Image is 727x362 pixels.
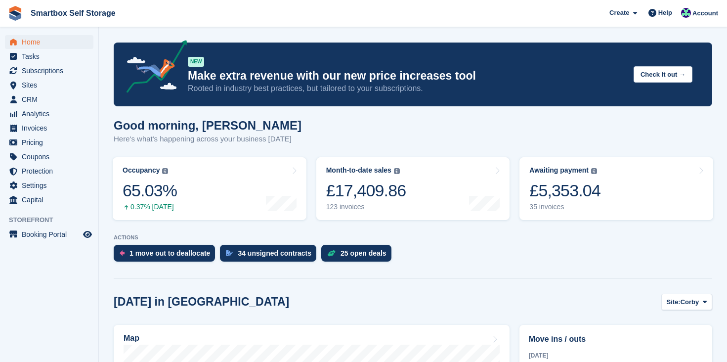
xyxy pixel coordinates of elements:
[123,181,177,201] div: 65.03%
[22,136,81,149] span: Pricing
[238,249,311,257] div: 34 unsigned contracts
[5,92,93,106] a: menu
[22,193,81,207] span: Capital
[341,249,386,257] div: 25 open deals
[114,134,301,145] p: Here's what's happening across your business [DATE]
[591,168,597,174] img: icon-info-grey-7440780725fd019a000dd9b08b2336e03edf1995a4989e88bcd33f0948082b44.svg
[22,150,81,164] span: Coupons
[529,181,600,201] div: £5,353.04
[5,49,93,63] a: menu
[82,228,93,240] a: Preview store
[123,203,177,211] div: 0.37% [DATE]
[188,83,626,94] p: Rooted in industry best practices, but tailored to your subscriptions.
[120,250,125,256] img: move_outs_to_deallocate_icon-f764333ba52eb49d3ac5e1228854f67142a1ed5810a6f6cc68b1a99e826820c5.svg
[5,136,93,149] a: menu
[22,227,81,241] span: Booking Portal
[8,6,23,21] img: stora-icon-8386f47178a22dfd0bd8f6a31ec36ba5ce8667c1dd55bd0f319d3a0aa187defe.svg
[5,179,93,192] a: menu
[114,234,712,241] p: ACTIONS
[661,294,712,310] button: Site: Corby
[5,193,93,207] a: menu
[5,150,93,164] a: menu
[188,69,626,83] p: Make extra revenue with our new price increases tool
[5,35,93,49] a: menu
[5,107,93,121] a: menu
[162,168,168,174] img: icon-info-grey-7440780725fd019a000dd9b08b2336e03edf1995a4989e88bcd33f0948082b44.svg
[658,8,672,18] span: Help
[5,164,93,178] a: menu
[529,166,589,175] div: Awaiting payment
[22,78,81,92] span: Sites
[634,66,692,83] button: Check it out →
[529,351,703,360] div: [DATE]
[220,245,321,267] a: 34 unsigned contracts
[114,245,220,267] a: 1 move out to deallocate
[519,157,713,220] a: Awaiting payment £5,353.04 35 invoices
[667,297,681,307] span: Site:
[9,215,98,225] span: Storefront
[609,8,629,18] span: Create
[326,166,391,175] div: Month-to-date sales
[394,168,400,174] img: icon-info-grey-7440780725fd019a000dd9b08b2336e03edf1995a4989e88bcd33f0948082b44.svg
[113,157,306,220] a: Occupancy 65.03% 0.37% [DATE]
[22,107,81,121] span: Analytics
[22,49,81,63] span: Tasks
[5,227,93,241] a: menu
[27,5,120,21] a: Smartbox Self Storage
[529,203,600,211] div: 35 invoices
[114,295,289,309] h2: [DATE] in [GEOGRAPHIC_DATA]
[118,40,187,96] img: price-adjustments-announcement-icon-8257ccfd72463d97f412b2fc003d46551f7dbcb40ab6d574587a9cd5c0d94...
[529,333,703,345] h2: Move ins / outs
[123,166,160,175] div: Occupancy
[129,249,210,257] div: 1 move out to deallocate
[22,35,81,49] span: Home
[22,64,81,78] span: Subscriptions
[681,297,699,307] span: Corby
[5,121,93,135] a: menu
[316,157,510,220] a: Month-to-date sales £17,409.86 123 invoices
[681,8,691,18] img: Roger Canham
[114,119,301,132] h1: Good morning, [PERSON_NAME]
[5,78,93,92] a: menu
[5,64,93,78] a: menu
[321,245,396,267] a: 25 open deals
[692,8,718,18] span: Account
[22,121,81,135] span: Invoices
[327,250,336,257] img: deal-1b604bf984904fb50ccaf53a9ad4b4a5d6e5aea283cecdc64d6e3604feb123c2.svg
[326,203,406,211] div: 123 invoices
[22,164,81,178] span: Protection
[124,334,139,343] h2: Map
[188,57,204,67] div: NEW
[22,179,81,192] span: Settings
[22,92,81,106] span: CRM
[226,250,233,256] img: contract_signature_icon-13c848040528278c33f63329250d36e43548de30e8caae1d1a13099fd9432cc5.svg
[326,181,406,201] div: £17,409.86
